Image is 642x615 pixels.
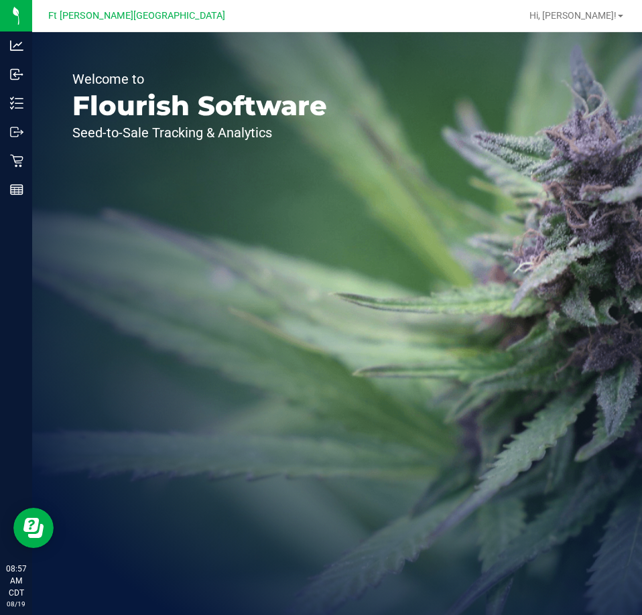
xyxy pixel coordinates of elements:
[10,39,23,52] inline-svg: Analytics
[10,125,23,139] inline-svg: Outbound
[529,10,617,21] span: Hi, [PERSON_NAME]!
[13,508,54,548] iframe: Resource center
[10,68,23,81] inline-svg: Inbound
[72,126,327,139] p: Seed-to-Sale Tracking & Analytics
[72,92,327,119] p: Flourish Software
[48,10,225,21] span: Ft [PERSON_NAME][GEOGRAPHIC_DATA]
[10,183,23,196] inline-svg: Reports
[6,599,26,609] p: 08/19
[6,563,26,599] p: 08:57 AM CDT
[10,96,23,110] inline-svg: Inventory
[10,154,23,167] inline-svg: Retail
[72,72,327,86] p: Welcome to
